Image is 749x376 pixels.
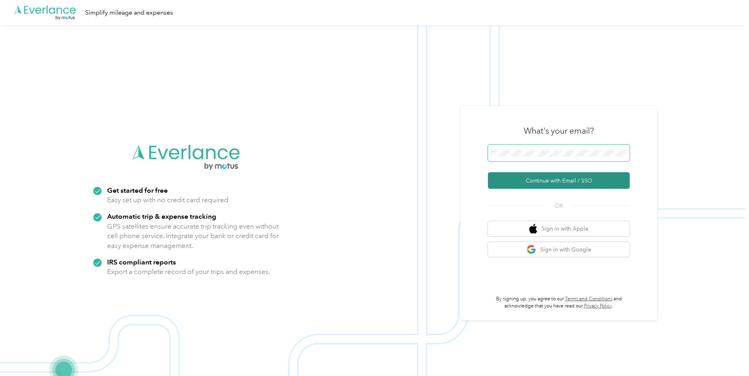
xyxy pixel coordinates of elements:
[107,212,216,220] strong: Automatic trip & expense tracking
[565,296,612,302] a: Terms and Conditions
[107,258,176,266] strong: IRS compliant reports
[527,245,536,255] img: google logo
[529,224,537,234] img: apple logo
[524,125,594,136] h3: What's your email?
[545,202,573,210] span: OR
[107,186,168,194] strong: Get started for free
[107,267,270,277] p: Export a complete record of your trips and expenses.
[488,242,630,257] button: google logoSign in with Google
[488,296,630,309] p: By signing up, you agree to our and acknowledge that you have read our .
[584,303,612,309] a: Privacy Policy
[107,195,228,205] p: Easy set up with no credit card required
[488,172,630,189] button: Continue with Email / SSO
[107,222,279,251] p: GPS satellites ensure accurate trip tracking even without cell phone service. Integrate your bank...
[85,8,173,18] div: Simplify mileage and expenses
[488,221,630,236] button: apple logoSign in with Apple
